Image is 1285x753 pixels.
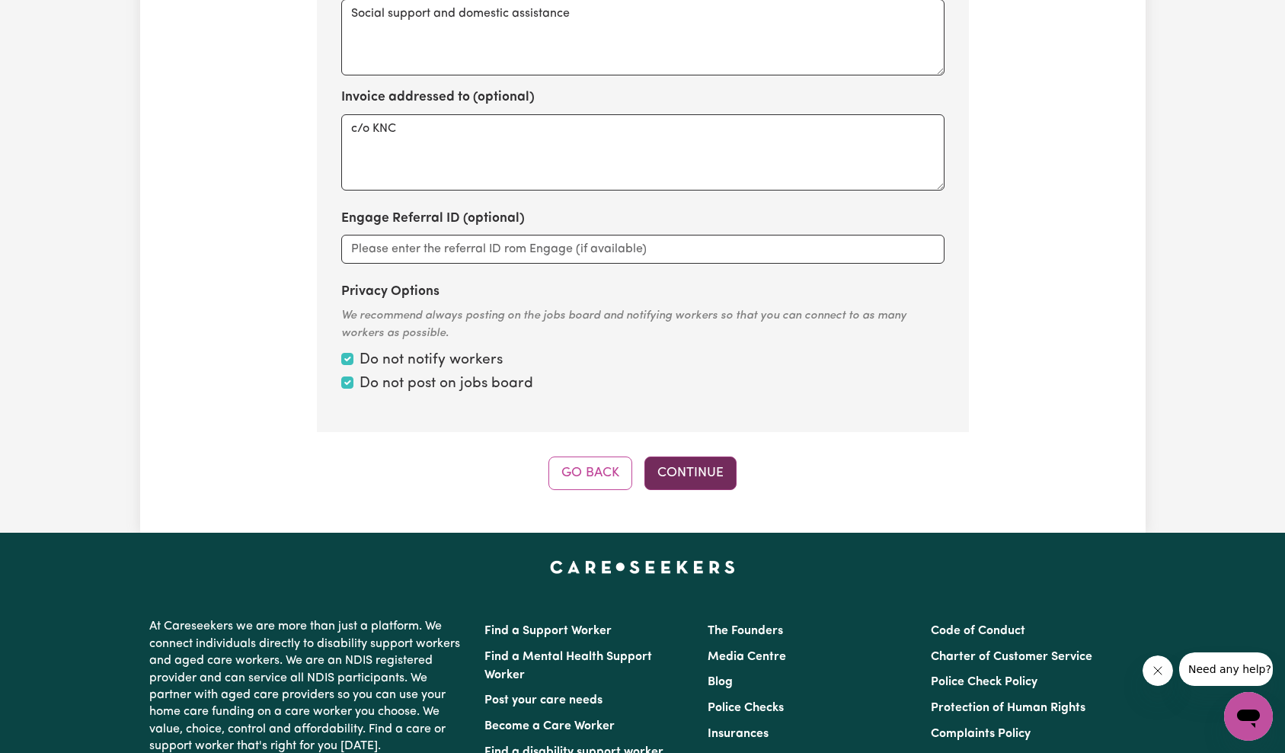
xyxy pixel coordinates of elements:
[708,651,786,663] a: Media Centre
[931,728,1031,740] a: Complaints Policy
[931,702,1085,714] a: Protection of Human Rights
[708,625,783,637] a: The Founders
[1179,652,1273,686] iframe: Message from company
[484,651,652,681] a: Find a Mental Health Support Worker
[708,676,733,688] a: Blog
[341,282,440,302] label: Privacy Options
[708,728,769,740] a: Insurances
[360,350,503,372] label: Do not notify workers
[644,457,737,490] button: Continue
[484,720,615,732] a: Become a Care Worker
[931,625,1025,637] a: Code of Conduct
[931,676,1037,688] a: Police Check Policy
[484,694,603,707] a: Post your care needs
[708,702,784,714] a: Police Checks
[341,88,535,107] label: Invoice addressed to (optional)
[1143,655,1173,686] iframe: Close message
[341,114,945,191] textarea: c/o KNC
[341,235,945,264] input: Please enter the referral ID rom Engage (if available)
[1224,692,1273,741] iframe: Button to launch messaging window
[341,209,525,229] label: Engage Referral ID (optional)
[484,625,612,637] a: Find a Support Worker
[341,308,945,342] div: We recommend always posting on the jobs board and notifying workers so that you can connect to as...
[548,457,632,490] button: Go Back
[931,651,1092,663] a: Charter of Customer Service
[360,373,533,396] label: Do not post on jobs board
[550,560,735,572] a: Careseekers home page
